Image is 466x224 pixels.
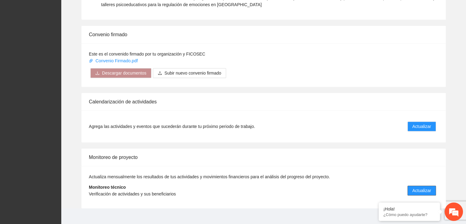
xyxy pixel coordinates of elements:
[153,71,226,75] span: uploadSubir nuevo convenio firmado
[89,52,205,56] span: Este es el convenido firmado por tu organización y FICOSEC
[158,71,162,76] span: upload
[32,31,103,39] div: Chatee con nosotros ahora
[89,185,126,190] strong: Monitoreo técnico
[89,93,438,110] div: Calendarización de actividades
[89,59,93,63] span: paper-clip
[89,191,176,196] span: Verificación de actividades y sus beneficiarios
[89,123,255,130] span: Agrega las actividades y eventos que sucederán durante tu próximo periodo de trabajo.
[89,174,330,179] span: Actualiza mensualmente los resultados de tus actividades y movimientos financieros para el anális...
[89,26,438,43] div: Convenio firmado
[412,187,431,194] span: Actualizar
[407,122,436,131] button: Actualizar
[90,68,151,78] button: downloadDescargar documentos
[407,186,436,195] button: Actualizar
[3,155,117,176] textarea: Escriba su mensaje y pulse “Intro”
[89,149,438,166] div: Monitoreo de proyecto
[153,68,226,78] button: uploadSubir nuevo convenio firmado
[95,71,100,76] span: download
[383,207,435,211] div: ¡Hola!
[89,58,139,63] a: Convenio Firmado.pdf
[102,70,146,76] span: Descargar documentos
[36,75,85,137] span: Estamos en línea.
[412,123,431,130] span: Actualizar
[383,212,435,217] p: ¿Cómo puedo ayudarte?
[165,70,221,76] span: Subir nuevo convenio firmado
[100,3,115,18] div: Minimizar ventana de chat en vivo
